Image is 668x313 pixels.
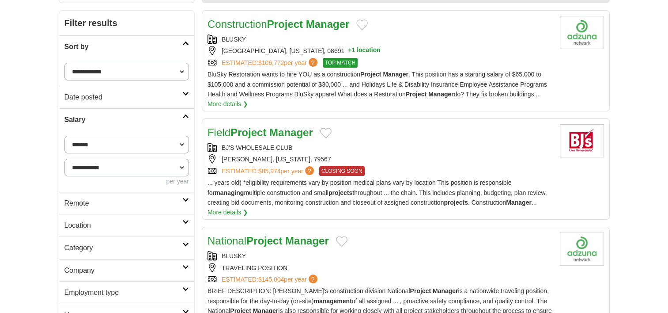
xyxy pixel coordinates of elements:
h2: Employment type [64,287,182,298]
h2: Salary [64,114,182,126]
span: $106,772 [258,59,284,66]
a: ESTIMATED:$106,772per year? [222,58,319,68]
h2: Company [64,265,182,276]
h2: Date posted [64,92,182,103]
h2: Remote [64,198,182,209]
a: Location [59,214,194,237]
span: TOP MATCH [323,58,358,68]
span: BluSky Restoration wants to hire YOU as a construction . This position has a starting salary of $... [208,71,547,98]
a: Employment type [59,281,194,304]
strong: Manager [383,71,408,78]
div: BLUSKY [208,34,553,44]
strong: Manager [269,126,313,138]
div: [PERSON_NAME], [US_STATE], 79567 [208,154,553,164]
div: TRAVELING POSITION [208,263,553,273]
img: BJ's Wholesale Club, Inc. logo [560,124,604,157]
div: BLUSKY [208,251,553,261]
a: ConstructionProject Manager [208,18,349,30]
div: per year [64,176,189,186]
h2: Location [64,220,182,231]
strong: Project [410,287,430,294]
a: More details ❯ [208,207,248,217]
h2: Filter results [59,11,194,35]
strong: projects [328,189,352,196]
a: Salary [59,108,194,131]
a: FieldProject Manager [208,126,313,138]
strong: Manager [433,287,458,294]
span: ... years old) *eligibility requirements vary by position medical plans vary by location This pos... [208,179,547,206]
button: Add to favorite jobs [336,236,347,247]
a: BJ'S WHOLESALE CLUB [222,144,293,151]
img: Company logo [560,233,604,266]
a: NationalProject Manager [208,235,329,247]
strong: Manager [306,18,350,30]
strong: Manager [506,199,532,206]
a: Sort by [59,35,194,58]
h2: Category [64,242,182,254]
button: Add to favorite jobs [356,19,368,30]
button: +1 location [348,46,381,56]
strong: Project [360,71,381,78]
strong: projects [444,199,468,206]
span: ? [305,166,314,175]
span: $85,974 [258,168,281,175]
button: Add to favorite jobs [320,128,332,138]
h2: Sort by [64,41,182,53]
strong: Project [246,235,282,247]
strong: Project [230,126,266,138]
strong: Manager [285,235,329,247]
span: ? [309,275,317,283]
span: + [348,46,351,56]
a: Date posted [59,86,194,108]
a: Category [59,237,194,259]
strong: Manager [428,91,454,98]
a: More details ❯ [208,99,248,109]
strong: management [313,298,351,305]
div: [GEOGRAPHIC_DATA], [US_STATE], 08691 [208,46,553,56]
strong: Project [406,91,426,98]
a: ESTIMATED:$145,004per year? [222,275,319,284]
span: ? [309,58,317,67]
a: Remote [59,192,194,214]
span: CLOSING SOON [319,166,365,176]
span: $145,004 [258,276,284,283]
strong: Project [267,18,303,30]
a: Company [59,259,194,282]
img: Company logo [560,16,604,49]
a: ESTIMATED:$85,974per year? [222,166,316,176]
strong: managing [215,189,244,196]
